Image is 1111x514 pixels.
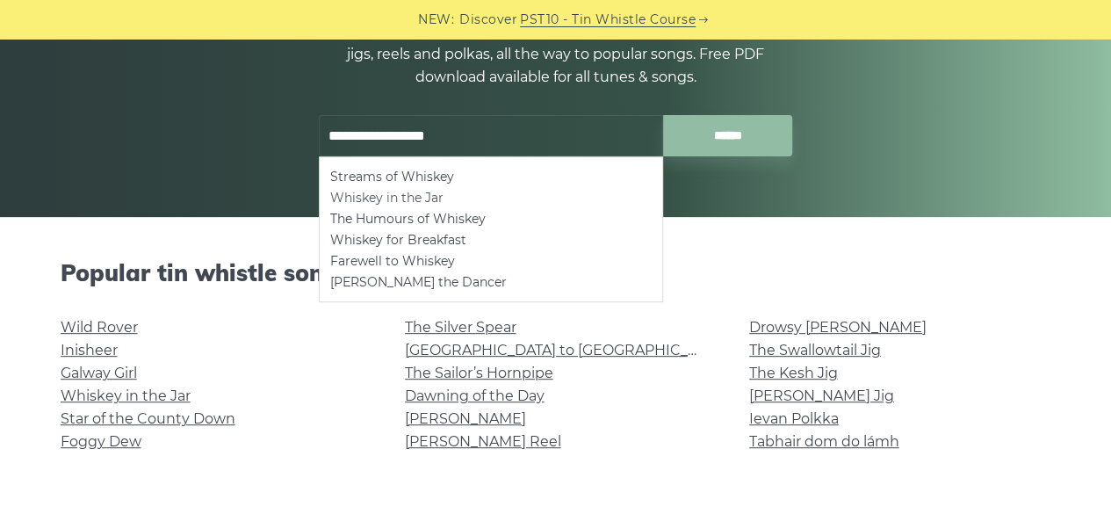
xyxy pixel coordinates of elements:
[459,10,517,30] span: Discover
[330,271,652,293] li: [PERSON_NAME] the Dancer
[61,365,137,381] a: Galway Girl
[418,10,454,30] span: NEW:
[61,319,138,336] a: Wild Rover
[330,208,652,229] li: The Humours of Whiskey
[330,229,652,250] li: Whiskey for Breakfast
[520,10,696,30] a: PST10 - Tin Whistle Course
[405,410,526,427] a: [PERSON_NAME]
[61,433,141,450] a: Foggy Dew
[749,319,927,336] a: Drowsy [PERSON_NAME]
[405,365,553,381] a: The Sailor’s Hornpipe
[749,342,881,358] a: The Swallowtail Jig
[405,342,729,358] a: [GEOGRAPHIC_DATA] to [GEOGRAPHIC_DATA]
[749,365,838,381] a: The Kesh Jig
[61,387,191,404] a: Whiskey in the Jar
[61,410,235,427] a: Star of the County Down
[330,187,652,208] li: Whiskey in the Jar
[330,166,652,187] li: Streams of Whiskey
[330,250,652,271] li: Farewell to Whiskey
[405,433,561,450] a: [PERSON_NAME] Reel
[749,410,839,427] a: Ievan Polkka
[61,342,118,358] a: Inisheer
[405,319,516,336] a: The Silver Spear
[749,433,899,450] a: Tabhair dom do lámh
[749,387,894,404] a: [PERSON_NAME] Jig
[61,259,1051,286] h2: Popular tin whistle songs & tunes
[405,387,545,404] a: Dawning of the Day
